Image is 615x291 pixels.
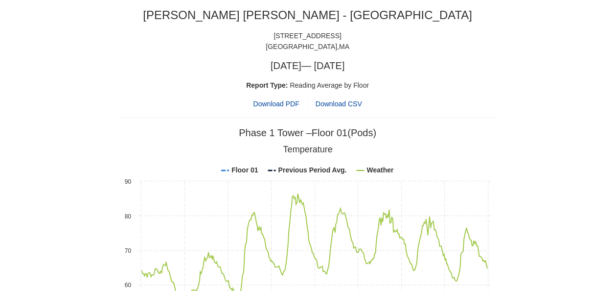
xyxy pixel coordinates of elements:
[120,30,496,41] div: [STREET_ADDRESS]
[231,166,258,174] tspan: Floor 01
[124,213,131,220] text: 80
[253,98,299,109] span: Download PDF
[120,60,496,72] h3: [DATE] — [DATE]
[278,166,346,174] tspan: Previous Period Avg.
[124,178,131,185] text: 90
[246,81,288,89] span: Report Type:
[316,100,362,108] span: Download CSV
[120,80,496,91] div: Reading Average by Floor
[239,125,376,141] div: Phase 1 Tower – Floor 01 (Pods)
[283,145,332,154] tspan: Temperature
[124,247,131,254] text: 70
[120,41,496,52] div: [GEOGRAPHIC_DATA] , MA
[120,8,496,23] h2: [PERSON_NAME] [PERSON_NAME] - [GEOGRAPHIC_DATA]
[366,166,394,174] tspan: Weather
[124,282,131,289] text: 60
